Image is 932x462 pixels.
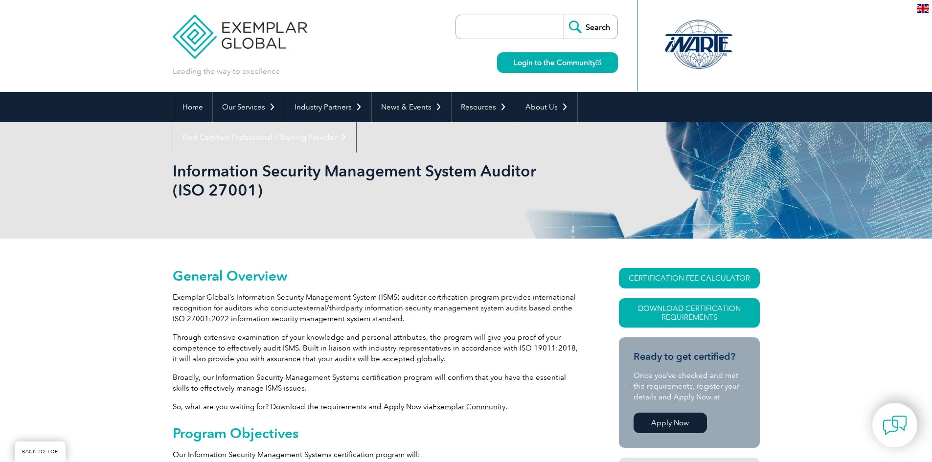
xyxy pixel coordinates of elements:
[634,351,745,363] h3: Ready to get certified?
[173,292,584,324] p: Exemplar Global’s Information Security Management System (ISMS) auditor certification program pro...
[173,66,280,77] p: Leading the way to excellence
[285,92,371,122] a: Industry Partners
[497,52,618,73] a: Login to the Community
[173,161,548,199] h1: Information Security Management System Auditor (ISO 27001)
[883,413,907,438] img: contact-chat.png
[213,92,285,122] a: Our Services
[173,268,584,284] h2: General Overview
[619,298,760,328] a: Download Certification Requirements
[596,60,601,65] img: open_square.png
[173,372,584,394] p: Broadly, our Information Security Management Systems certification program will confirm that you ...
[173,92,212,122] a: Home
[173,332,584,364] p: Through extensive examination of your knowledge and personal attributes, the program will give yo...
[15,441,66,462] a: BACK TO TOP
[345,304,561,312] span: party information security management system audits based on
[564,15,617,39] input: Search
[432,402,505,411] a: Exemplar Community
[634,370,745,402] p: Once you’ve checked and met the requirements, register your details and Apply Now at
[917,4,929,13] img: en
[173,449,584,460] p: Our Information Security Management Systems certification program will:
[173,425,584,441] h2: Program Objectives
[619,268,760,288] a: CERTIFICATION FEE CALCULATOR
[452,92,516,122] a: Resources
[516,92,577,122] a: About Us
[372,92,451,122] a: News & Events
[173,401,584,412] p: So, what are you waiting for? Download the requirements and Apply Now via .
[173,122,356,153] a: Find Certified Professional / Training Provider
[299,304,345,312] span: external/third
[634,413,707,433] a: Apply Now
